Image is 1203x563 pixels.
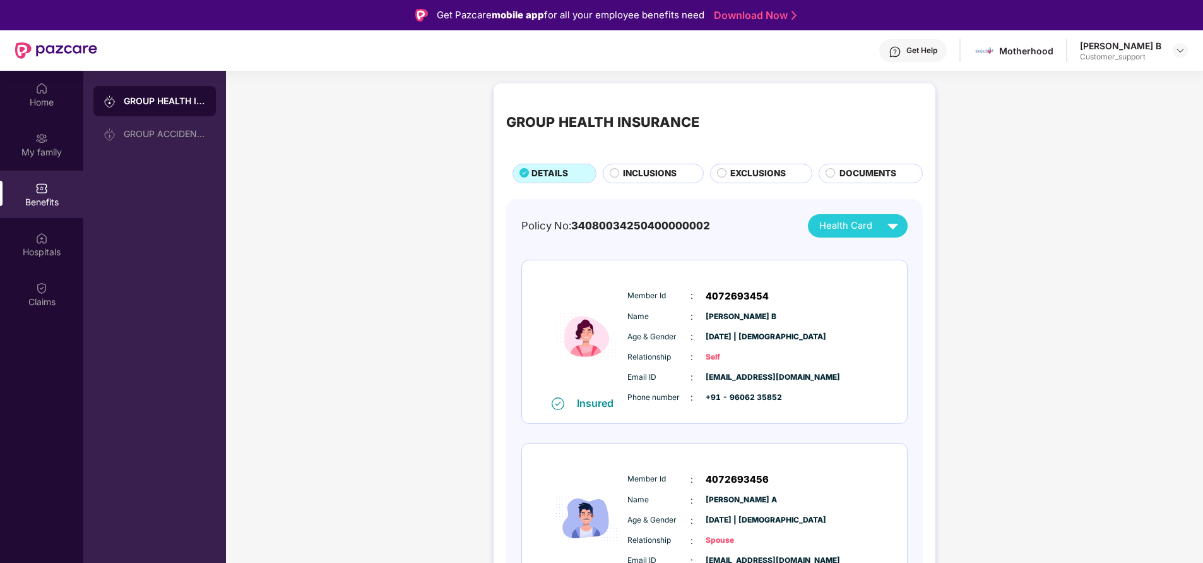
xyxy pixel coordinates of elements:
img: svg+xml;base64,PHN2ZyB4bWxucz0iaHR0cDovL3d3dy53My5vcmcvMjAwMC9zdmciIHZpZXdCb3g9IjAgMCAyNCAyNCIgd2... [882,215,904,237]
img: Stroke [791,9,797,22]
div: GROUP ACCIDENTAL INSURANCE [124,129,206,139]
span: [DATE] | [DEMOGRAPHIC_DATA] [706,331,769,343]
span: : [690,350,693,364]
span: [EMAIL_ADDRESS][DOMAIN_NAME] [706,372,769,384]
div: [PERSON_NAME] B [1080,40,1161,52]
span: +91 - 96062 35852 [706,392,769,404]
img: svg+xml;base64,PHN2ZyB3aWR0aD0iMjAiIGhlaWdodD0iMjAiIHZpZXdCb3g9IjAgMCAyMCAyMCIgZmlsbD0ibm9uZSIgeG... [104,95,116,108]
span: : [690,289,693,303]
div: Get Pazcare for all your employee benefits need [437,8,704,23]
span: [PERSON_NAME] A [706,494,769,506]
img: Logo [415,9,428,21]
span: Health Card [819,219,872,233]
img: svg+xml;base64,PHN2ZyBpZD0iRHJvcGRvd24tMzJ4MzIiIHhtbG5zPSJodHRwOi8vd3d3LnczLm9yZy8yMDAwL3N2ZyIgd2... [1175,45,1185,56]
span: 4072693456 [706,472,769,487]
span: EXCLUSIONS [730,167,786,180]
div: Customer_support [1080,52,1161,62]
span: : [690,473,693,487]
a: Download Now [714,9,793,22]
span: : [690,514,693,528]
div: GROUP HEALTH INSURANCE [506,111,699,133]
img: svg+xml;base64,PHN2ZyBpZD0iSG9tZSIgeG1sbnM9Imh0dHA6Ly93d3cudzMub3JnLzIwMDAvc3ZnIiB3aWR0aD0iMjAiIG... [35,82,48,95]
img: svg+xml;base64,PHN2ZyB4bWxucz0iaHR0cDovL3d3dy53My5vcmcvMjAwMC9zdmciIHdpZHRoPSIxNiIgaGVpZ2h0PSIxNi... [552,397,564,410]
img: svg+xml;base64,PHN2ZyB3aWR0aD0iMjAiIGhlaWdodD0iMjAiIHZpZXdCb3g9IjAgMCAyMCAyMCIgZmlsbD0ibm9uZSIgeG... [35,132,48,145]
button: Health Card [808,214,908,238]
img: svg+xml;base64,PHN2ZyBpZD0iQmVuZWZpdHMiIHhtbG5zPSJodHRwOi8vd3d3LnczLm9yZy8yMDAwL3N2ZyIgd2lkdGg9Ij... [35,182,48,195]
span: INCLUSIONS [623,167,677,180]
span: : [690,330,693,344]
span: : [690,534,693,548]
span: Self [706,351,769,363]
span: [PERSON_NAME] B [706,311,769,323]
span: DOCUMENTS [839,167,896,180]
img: icon [548,274,624,396]
img: motherhood%20_%20logo.png [975,42,993,60]
span: : [690,493,693,507]
span: 34080034250400000002 [571,219,710,232]
img: svg+xml;base64,PHN2ZyBpZD0iSGVscC0zMngzMiIgeG1sbnM9Imh0dHA6Ly93d3cudzMub3JnLzIwMDAvc3ZnIiB3aWR0aD... [889,45,901,58]
span: Name [627,311,690,323]
img: svg+xml;base64,PHN2ZyBpZD0iSG9zcGl0YWxzIiB4bWxucz0iaHR0cDovL3d3dy53My5vcmcvMjAwMC9zdmciIHdpZHRoPS... [35,232,48,245]
span: Age & Gender [627,331,690,343]
span: Phone number [627,392,690,404]
span: Relationship [627,535,690,547]
img: svg+xml;base64,PHN2ZyBpZD0iQ2xhaW0iIHhtbG5zPSJodHRwOi8vd3d3LnczLm9yZy8yMDAwL3N2ZyIgd2lkdGg9IjIwIi... [35,282,48,294]
div: GROUP HEALTH INSURANCE [124,95,206,107]
img: New Pazcare Logo [15,42,97,59]
strong: mobile app [492,9,544,21]
span: : [690,370,693,384]
div: Get Help [906,45,937,56]
div: Policy No: [521,217,710,234]
span: Spouse [706,535,769,547]
span: Relationship [627,351,690,363]
span: Member Id [627,290,690,302]
span: DETAILS [531,167,568,180]
span: [DATE] | [DEMOGRAPHIC_DATA] [706,514,769,526]
span: Name [627,494,690,506]
div: Motherhood [999,45,1053,57]
span: Email ID [627,372,690,384]
span: 4072693454 [706,289,769,304]
span: Age & Gender [627,514,690,526]
span: : [690,310,693,324]
span: : [690,390,693,404]
img: svg+xml;base64,PHN2ZyB3aWR0aD0iMjAiIGhlaWdodD0iMjAiIHZpZXdCb3g9IjAgMCAyMCAyMCIgZmlsbD0ibm9uZSIgeG... [104,128,116,141]
span: Member Id [627,473,690,485]
div: Insured [577,397,621,409]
